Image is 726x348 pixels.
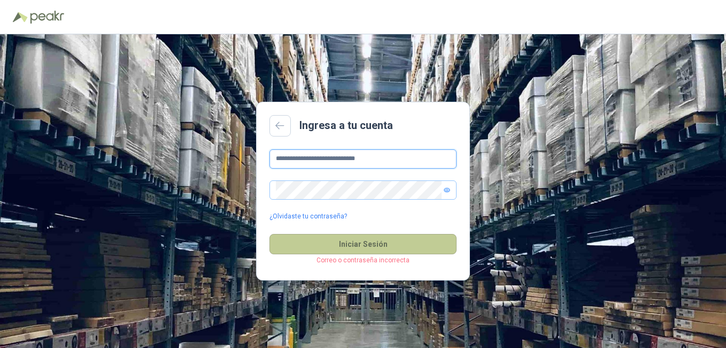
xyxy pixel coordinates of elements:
[13,12,28,22] img: Logo
[269,234,457,254] button: Iniciar Sesión
[444,187,450,193] span: eye
[299,117,393,134] h2: Ingresa a tu cuenta
[269,255,457,266] p: Correo o contraseña incorrecta
[30,11,64,24] img: Peakr
[269,211,347,222] a: ¿Olvidaste tu contraseña?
